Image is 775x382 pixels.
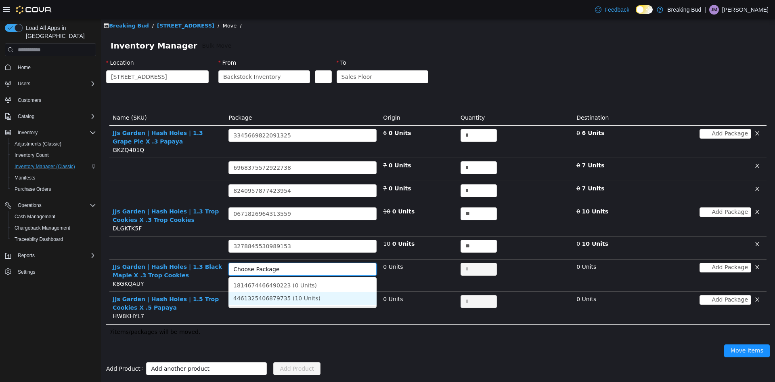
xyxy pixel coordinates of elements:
[282,95,299,102] span: Origin
[475,277,495,283] span: 0 Units
[236,40,245,47] label: To
[12,262,43,268] span: K8GKQAUY
[15,236,63,243] span: Traceabilty Dashboard
[15,63,34,72] a: Home
[51,4,53,10] span: /
[2,78,99,89] button: Users
[11,173,38,183] a: Manifests
[199,55,204,61] i: icon: down
[360,95,384,102] span: Quantity
[15,200,45,210] button: Operations
[667,5,701,15] p: Breaking Bud
[15,186,51,192] span: Purchase Orders
[8,222,99,234] button: Chargeback Management
[282,143,286,150] del: 7
[8,150,99,161] button: Inventory Count
[15,128,41,137] button: Inventory
[282,189,289,196] del: 10
[15,267,38,277] a: Settings
[282,166,286,173] del: 7
[599,110,650,120] button: icon: plusAdd Package
[15,152,49,158] span: Inventory Count
[128,95,151,102] span: Package
[15,251,38,260] button: Reports
[12,206,41,213] span: DLGKTK5F
[475,166,479,173] del: 0
[5,58,96,299] nav: Complex example
[241,52,272,64] div: Sales Floor
[172,343,220,356] button: Add Product
[605,6,629,14] span: Feedback
[475,245,495,251] span: 0 Units
[8,138,99,150] button: Adjustments (Classic)
[288,143,310,150] strong: 0 Units
[266,248,271,253] i: icon: down
[291,189,314,196] strong: 0 Units
[2,61,99,73] button: Home
[18,80,30,87] span: Users
[592,2,633,18] a: Feedback
[128,260,276,273] li: 1814674466490223 (0 Units)
[11,150,52,160] a: Inventory Count
[117,4,118,10] span: /
[650,276,662,286] button: icon: close
[15,112,96,121] span: Catalog
[18,113,34,120] span: Catalog
[8,161,99,172] button: Inventory Manager (Classic)
[214,51,230,64] button: Swap
[8,310,99,316] span: 7 items/packages will be moved.
[599,188,650,198] button: icon: plusAdd Package
[288,166,310,173] strong: 0 Units
[132,221,190,233] div: 3278845530989153
[12,128,43,134] span: GKZQ401Q
[481,166,504,173] strong: 7 Units
[15,95,96,105] span: Customers
[481,111,504,117] strong: 6 Units
[3,4,8,9] i: icon: shop
[139,4,140,10] span: /
[132,189,190,201] div: 0671826964313559
[636,5,653,14] input: Dark Mode
[8,211,99,222] button: Cash Management
[11,184,54,194] a: Purchase Orders
[2,200,99,211] button: Operations
[12,95,46,102] span: Name (SKU)
[709,5,719,15] div: James Maruffo
[11,212,59,222] a: Cash Management
[481,222,508,228] strong: 10 Units
[291,222,314,228] strong: 0 Units
[704,5,706,15] p: |
[599,244,650,253] button: icon: plusAdd Package
[117,40,135,47] label: From
[475,222,479,228] del: 0
[132,246,262,254] div: Choose Package
[128,273,276,286] li: 4461325406879735 (10 Units)
[132,143,190,155] div: 6968375572922738
[12,245,121,260] a: JJs Garden | Hash Holes | 1.3 Black Maple X .3 Trop Cookies
[2,94,99,106] button: Customers
[2,127,99,138] button: Inventory
[11,223,73,233] a: Chargeback Management
[650,165,662,175] button: icon: close
[12,111,102,126] a: JJs Garden | Hash Holes | 1.3 Grape Pie X .3 Papaya
[475,111,479,117] del: 0
[481,189,508,196] strong: 10 Units
[18,269,35,275] span: Settings
[711,5,717,15] span: JM
[15,267,96,277] span: Settings
[18,252,35,259] span: Reports
[15,141,61,147] span: Adjustments (Classic)
[132,110,190,122] div: 3345669822091325
[5,40,33,47] label: Location
[650,188,662,198] button: icon: close
[23,24,96,40] span: Load All Apps in [GEOGRAPHIC_DATA]
[15,79,34,89] button: Users
[132,166,190,178] div: 8240957877423954
[15,225,70,231] span: Chargeback Management
[11,139,65,149] a: Adjustments (Classic)
[15,200,96,210] span: Operations
[599,276,650,286] button: icon: plusAdd Package
[12,277,118,292] a: JJs Garden | Hash Holes | 1.5 Trop Cookies X .5 Papaya
[11,212,96,222] span: Cash Management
